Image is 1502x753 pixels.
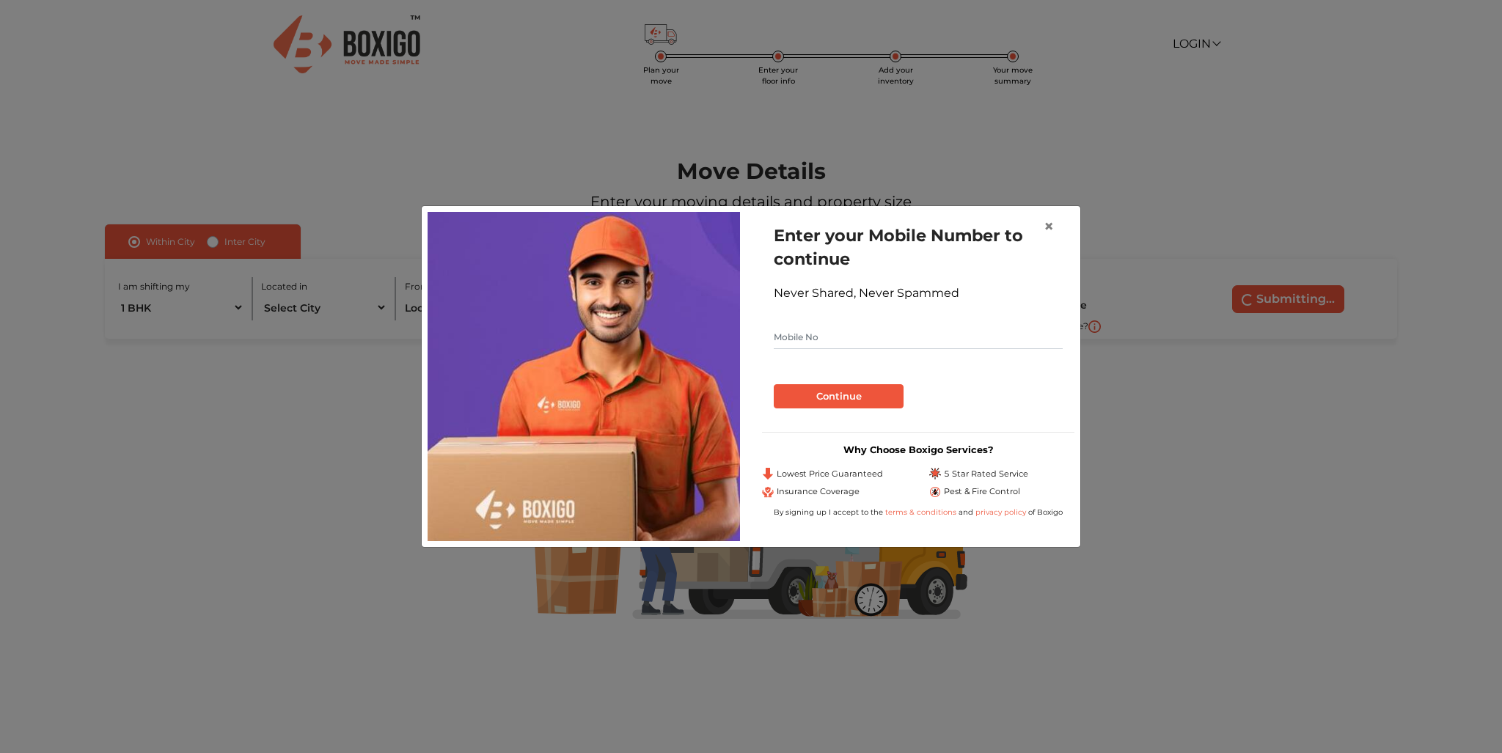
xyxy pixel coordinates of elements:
span: Insurance Coverage [777,485,860,498]
img: relocation-img [428,212,740,540]
span: Lowest Price Guaranteed [777,468,883,480]
h1: Enter your Mobile Number to continue [774,224,1063,271]
div: Never Shared, Never Spammed [774,284,1063,302]
button: Continue [774,384,904,409]
h3: Why Choose Boxigo Services? [762,444,1074,455]
div: By signing up I accept to the and of Boxigo [762,507,1074,518]
a: terms & conditions [885,507,959,517]
span: Pest & Fire Control [944,485,1020,498]
span: × [1044,216,1054,237]
a: privacy policy [973,507,1028,517]
span: 5 Star Rated Service [944,468,1028,480]
input: Mobile No [774,326,1063,349]
button: Close [1032,206,1066,247]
